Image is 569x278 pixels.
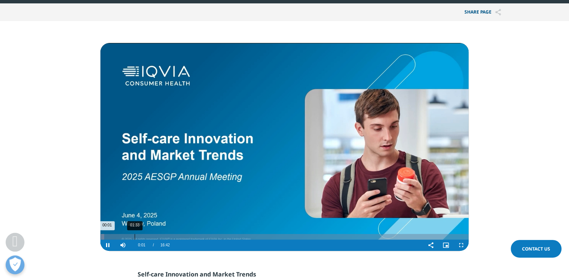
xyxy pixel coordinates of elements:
[100,43,469,251] video-js: Video Player
[115,240,130,251] button: Mute
[423,240,439,251] button: Share
[495,9,501,15] img: Share PAGE
[153,243,154,247] span: /
[439,240,454,251] button: Picture-in-Picture
[160,240,170,251] span: 16:42
[454,240,469,251] button: Fullscreen
[511,240,561,258] a: Contact Us
[459,3,507,21] p: Share PAGE
[459,3,507,21] button: Share PAGEShare PAGE
[6,255,24,274] button: Open Preferences
[100,234,469,240] div: Progress Bar
[100,240,115,251] button: Pause
[138,240,145,251] span: 0:01
[522,246,550,252] span: Contact Us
